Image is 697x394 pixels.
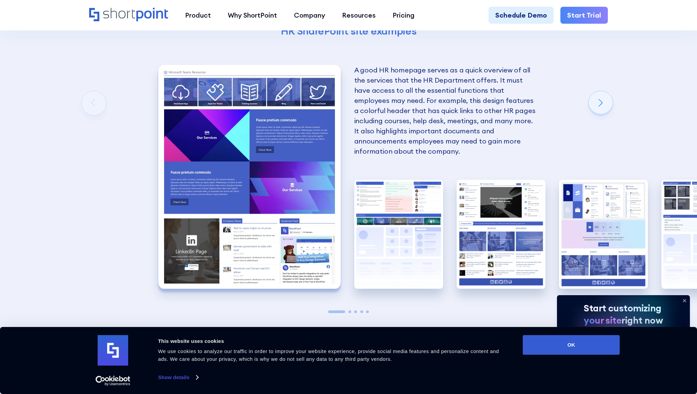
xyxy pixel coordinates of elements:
[589,91,613,115] div: Next slide
[158,348,499,362] span: We use cookies to analyze our traffic in order to improve your website experience, provide social...
[559,180,648,289] div: 4 / 5
[354,180,443,289] div: 2 / 5
[158,65,341,288] img: HR SharePoint site example for Homepage
[158,372,198,382] a: Show details
[158,337,507,345] div: This website uses cookies
[342,10,376,20] div: Resources
[328,310,345,313] span: Go to slide 1
[393,10,415,20] div: Pricing
[457,180,545,289] div: 3 / 5
[89,8,168,22] a: Home
[457,180,545,289] img: SharePoint Communication site example for news
[285,7,334,24] a: Company
[360,310,363,313] span: Go to slide 4
[366,310,369,313] span: Go to slide 5
[158,24,539,38] h4: HR SharePoint site examples
[228,10,277,20] div: Why ShortPoint
[354,65,537,156] p: A good HR homepage serves as a quick overview of all the services that the HR Department offers. ...
[177,7,219,24] a: Product
[185,10,211,20] div: Product
[560,7,608,24] a: Start Trial
[354,310,357,313] span: Go to slide 3
[294,10,325,20] div: Company
[489,7,554,24] a: Schedule Demo
[559,180,648,289] img: HR SharePoint site example for documents
[158,65,341,288] div: 1 / 5
[98,335,128,366] img: logo
[219,7,285,24] a: Why ShortPoint
[354,180,443,289] img: Internal SharePoint site example for company policy
[334,7,384,24] a: Resources
[523,335,620,355] button: OK
[83,376,143,386] a: Usercentrics Cookiebot - opens in a new window
[384,7,423,24] a: Pricing
[348,310,351,313] span: Go to slide 2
